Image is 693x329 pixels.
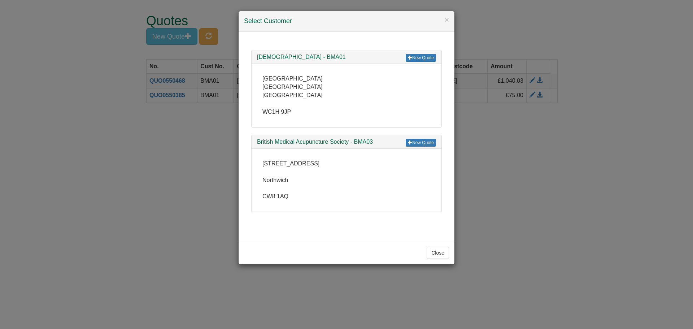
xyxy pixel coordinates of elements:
[262,193,288,199] span: CW8 1AQ
[257,139,436,145] h3: British Medical Acupuncture Society - BMA03
[262,177,288,183] span: Northwich
[262,75,323,82] span: [GEOGRAPHIC_DATA]
[406,54,436,62] a: New Quote
[445,16,449,23] button: ×
[262,84,323,90] span: [GEOGRAPHIC_DATA]
[262,92,323,98] span: [GEOGRAPHIC_DATA]
[257,54,436,60] h3: [DEMOGRAPHIC_DATA] - BMA01
[406,139,436,147] a: New Quote
[427,247,449,259] button: Close
[262,160,319,166] span: [STREET_ADDRESS]
[262,109,291,115] span: WC1H 9JP
[244,17,449,26] h4: Select Customer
